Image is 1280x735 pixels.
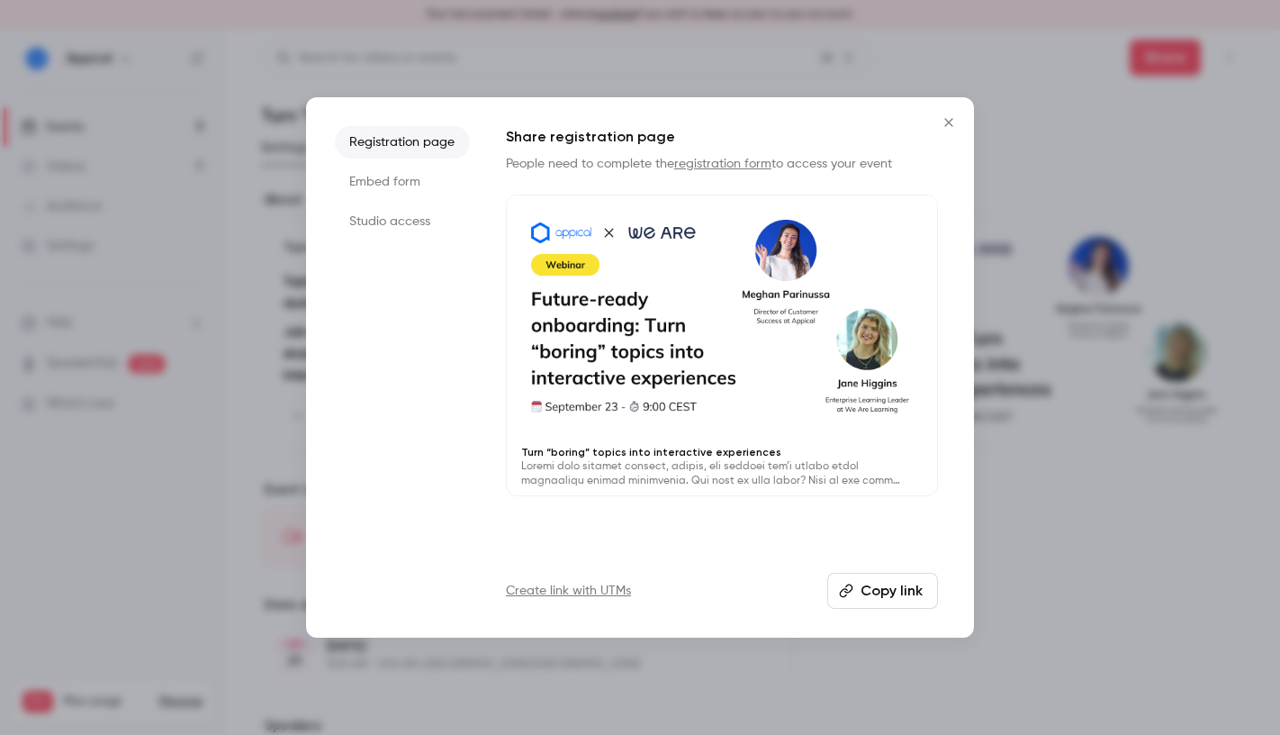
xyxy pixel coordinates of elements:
[506,126,938,148] h1: Share registration page
[521,459,923,488] p: Loremi dolo sitamet consect, adipis, eli seddoei tem’i utlabo etdol magnaaliqu enimad minimvenia....
[506,155,938,173] p: People need to complete the to access your event
[506,195,938,496] a: Turn “boring” topics into interactive experiencesLoremi dolo sitamet consect, adipis, eli seddoei...
[335,126,470,159] li: Registration page
[521,445,923,459] p: Turn “boring” topics into interactive experiences
[506,582,631,600] a: Create link with UTMs
[335,166,470,198] li: Embed form
[674,158,771,170] a: registration form
[335,205,470,238] li: Studio access
[827,573,938,609] button: Copy link
[931,104,967,141] button: Close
